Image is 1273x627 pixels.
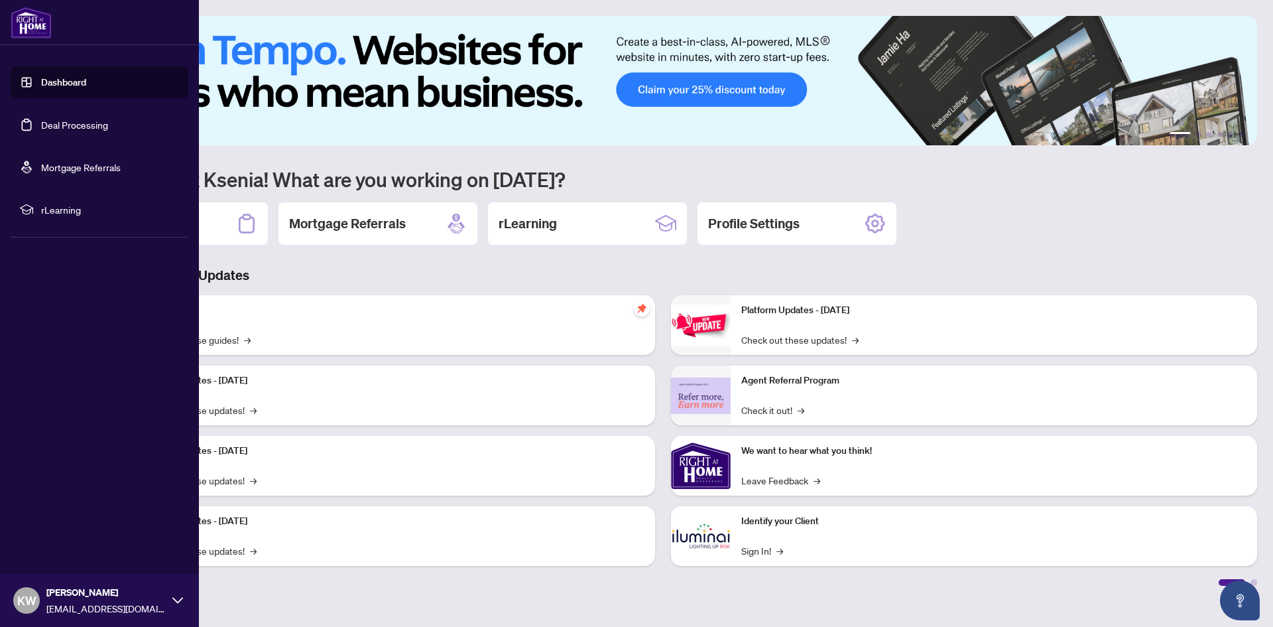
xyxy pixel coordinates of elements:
[11,7,52,38] img: logo
[69,266,1257,285] h3: Brokerage & Industry Updates
[250,473,257,488] span: →
[671,305,731,346] img: Platform Updates - June 23, 2025
[776,543,783,558] span: →
[139,374,644,388] p: Platform Updates - [DATE]
[139,444,644,458] p: Platform Updates - [DATE]
[741,374,1246,388] p: Agent Referral Program
[1239,132,1244,137] button: 6
[708,214,800,233] h2: Profile Settings
[41,202,179,217] span: rLearning
[17,591,36,610] span: KW
[741,444,1246,458] p: We want to hear what you think!
[852,332,859,347] span: →
[289,214,406,233] h2: Mortgage Referrals
[139,514,644,529] p: Platform Updates - [DATE]
[1220,581,1260,620] button: Open asap
[814,473,820,488] span: →
[1217,132,1223,137] button: 4
[244,332,251,347] span: →
[741,403,804,417] a: Check it out!→
[741,332,859,347] a: Check out these updates!→
[69,16,1257,145] img: Slide 0
[1228,132,1233,137] button: 5
[741,473,820,488] a: Leave Feedback→
[798,403,804,417] span: →
[634,301,650,316] span: pushpin
[671,378,731,414] img: Agent Referral Program
[41,76,86,88] a: Dashboard
[46,585,166,600] span: [PERSON_NAME]
[1170,132,1191,137] button: 1
[499,214,557,233] h2: rLearning
[1196,132,1201,137] button: 2
[250,543,257,558] span: →
[41,119,108,131] a: Deal Processing
[139,303,644,318] p: Self-Help
[46,601,166,616] span: [EMAIL_ADDRESS][DOMAIN_NAME]
[741,514,1246,529] p: Identify your Client
[741,543,783,558] a: Sign In!→
[69,167,1257,192] h1: Welcome back Ksenia! What are you working on [DATE]?
[671,436,731,496] img: We want to hear what you think!
[741,303,1246,318] p: Platform Updates - [DATE]
[1207,132,1212,137] button: 3
[250,403,257,417] span: →
[41,161,121,173] a: Mortgage Referrals
[671,506,731,566] img: Identify your Client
